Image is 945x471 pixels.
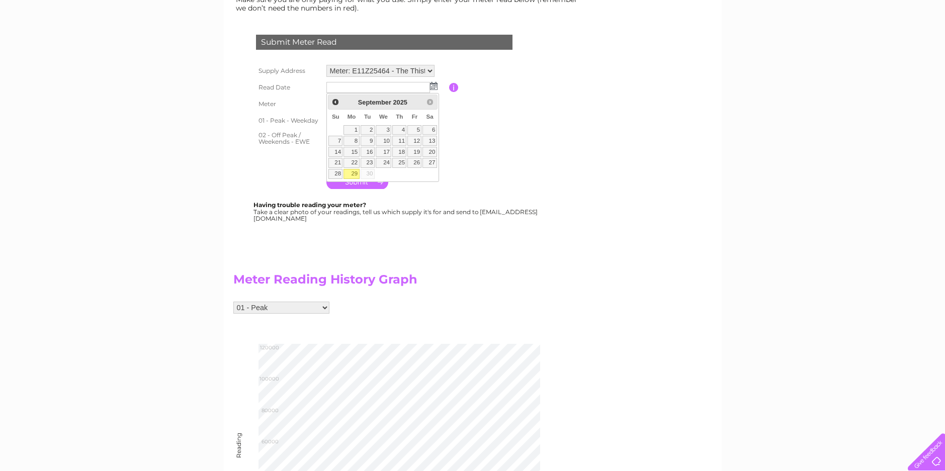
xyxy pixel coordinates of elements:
a: 25 [392,158,406,168]
img: logo.png [33,26,84,57]
a: 10 [376,136,392,146]
a: 29 [343,169,359,179]
a: Energy [793,43,815,50]
div: Submit Meter Read [256,35,512,50]
span: Friday [412,114,418,120]
a: 12 [407,136,421,146]
img: ... [430,82,438,90]
a: 26 [407,158,421,168]
th: 02 - Off Peak / Weekends - EWE [253,129,324,149]
a: 15 [343,147,359,157]
a: 20 [422,147,437,157]
div: Reading [235,447,242,458]
a: 8 [343,136,359,146]
span: Monday [348,114,356,120]
span: Tuesday [364,114,371,120]
th: 01 - Peak - Weekday [253,113,324,129]
a: Prev [329,96,341,108]
span: Thursday [396,114,403,120]
a: 7 [328,136,342,146]
a: 13 [422,136,437,146]
a: 1 [343,125,359,135]
a: 14 [328,147,342,157]
a: 23 [361,158,375,168]
div: Clear Business is a trading name of Verastar Limited (registered in [GEOGRAPHIC_DATA] No. 3667643... [235,6,711,49]
td: Are you sure the read you have entered is correct? [324,148,449,167]
a: 18 [392,147,406,157]
a: 19 [407,147,421,157]
a: 6 [422,125,437,135]
a: 22 [343,158,359,168]
span: Sunday [332,114,339,120]
div: Take a clear photo of your readings, tell us which supply it's for and send to [EMAIL_ADDRESS][DO... [253,202,539,222]
th: Meter [253,96,324,113]
a: Log out [912,43,935,50]
a: 9 [361,136,375,146]
span: Prev [331,98,339,106]
a: 24 [376,158,392,168]
a: 28 [328,169,342,179]
a: Blog [857,43,872,50]
a: 27 [422,158,437,168]
a: 5 [407,125,421,135]
a: 2 [361,125,375,135]
b: Having trouble reading your meter? [253,201,366,209]
a: Contact [878,43,903,50]
span: September [358,99,391,106]
a: 0333 014 3131 [755,5,825,18]
a: 4 [392,125,406,135]
a: Water [768,43,787,50]
a: 21 [328,158,342,168]
h2: Meter Reading History Graph [233,272,585,292]
input: Information [449,83,459,92]
a: 3 [376,125,392,135]
input: Submit [326,175,388,189]
a: 11 [392,136,406,146]
a: 17 [376,147,392,157]
a: 16 [361,147,375,157]
span: Wednesday [379,114,388,120]
th: Supply Address [253,62,324,79]
span: Saturday [426,114,434,120]
span: 2025 [393,99,407,106]
th: Read Date [253,79,324,96]
a: Telecoms [821,43,851,50]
